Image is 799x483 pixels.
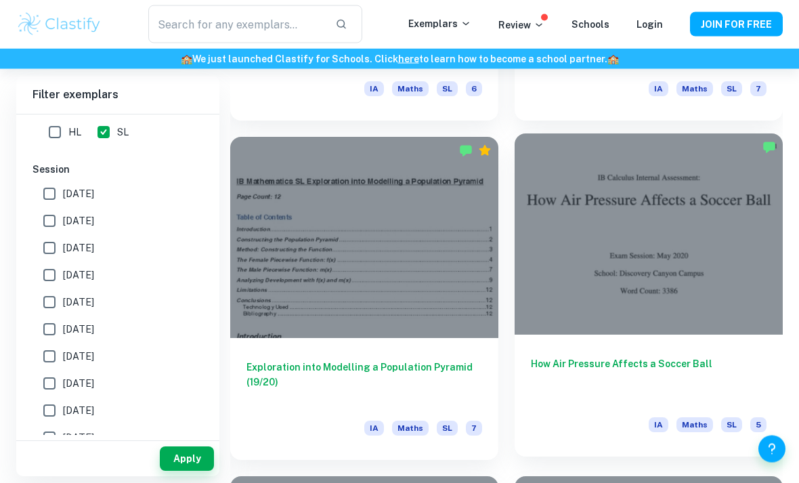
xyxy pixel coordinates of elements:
[3,51,796,66] h6: We just launched Clastify for Schools. Click to learn how to become a school partner.
[392,82,429,97] span: Maths
[392,421,429,436] span: Maths
[750,418,766,433] span: 5
[33,162,203,177] h6: Session
[408,16,471,31] p: Exemplars
[459,144,473,158] img: Marked
[676,82,713,97] span: Maths
[636,19,663,30] a: Login
[117,125,129,140] span: SL
[531,357,766,402] h6: How Air Pressure Affects a Soccer Ball
[721,418,742,433] span: SL
[364,82,384,97] span: IA
[437,82,458,97] span: SL
[437,421,458,436] span: SL
[63,295,94,310] span: [DATE]
[160,446,214,471] button: Apply
[466,421,482,436] span: 7
[68,125,81,140] span: HL
[649,82,668,97] span: IA
[63,213,94,228] span: [DATE]
[63,376,94,391] span: [DATE]
[649,418,668,433] span: IA
[498,18,544,33] p: Review
[750,82,766,97] span: 7
[676,418,713,433] span: Maths
[16,76,219,114] h6: Filter exemplars
[16,11,102,38] img: Clastify logo
[63,322,94,337] span: [DATE]
[63,268,94,282] span: [DATE]
[246,360,482,405] h6: Exploration into Modelling a Population Pyramid (19/20)
[364,421,384,436] span: IA
[63,430,94,445] span: [DATE]
[762,141,776,154] img: Marked
[478,144,492,158] div: Premium
[181,54,192,64] span: 🏫
[466,82,482,97] span: 6
[571,19,609,30] a: Schools
[398,54,419,64] a: here
[63,240,94,255] span: [DATE]
[721,82,742,97] span: SL
[758,436,785,463] button: Help and Feedback
[63,403,94,418] span: [DATE]
[63,186,94,201] span: [DATE]
[607,54,619,64] span: 🏫
[690,12,783,37] button: JOIN FOR FREE
[515,138,783,461] a: How Air Pressure Affects a Soccer BallIAMathsSL5
[148,5,324,43] input: Search for any exemplars...
[230,138,498,461] a: Exploration into Modelling a Population Pyramid (19/20)IAMathsSL7
[63,349,94,364] span: [DATE]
